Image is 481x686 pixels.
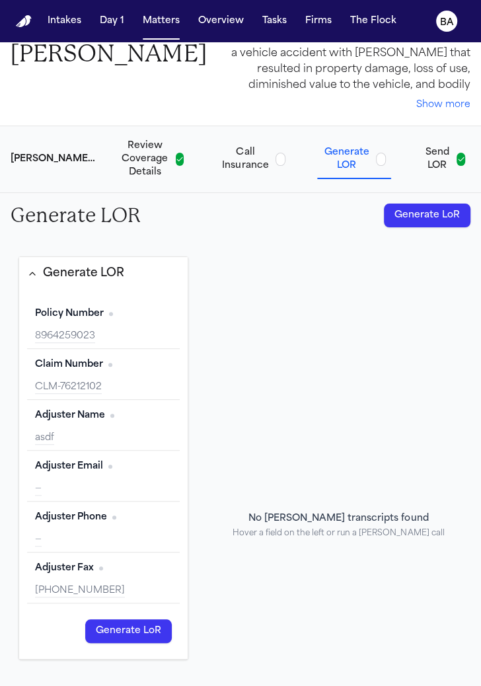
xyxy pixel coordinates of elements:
[233,528,444,539] div: Hover a field on the left or run a [PERSON_NAME] call
[16,15,32,28] a: Home
[35,460,103,473] span: Adjuster Email
[137,9,185,33] button: Matters
[384,204,470,227] button: Generate LoR
[35,358,103,371] span: Claim Number
[112,515,116,519] span: No citation
[11,39,207,69] h1: [PERSON_NAME]
[11,153,98,166] div: [PERSON_NAME] • 1P • AUTO
[300,9,337,33] button: Firms
[35,330,172,343] div: 8964259023
[257,9,292,33] button: Tasks
[27,298,180,349] div: Policy Number (required)
[35,584,172,597] div: [PHONE_NUMBER]
[322,146,371,172] span: Generate LOR
[416,98,470,112] button: Show more
[19,257,188,290] button: Generate LOR
[99,566,103,570] span: No citation
[35,562,94,575] span: Adjuster Fax
[215,141,291,178] button: Call Insurance
[43,265,124,282] div: Generate LOR
[85,619,172,643] button: Generate LoR
[35,307,104,321] span: Policy Number
[35,511,107,524] span: Adjuster Phone
[35,484,42,494] span: —
[110,414,114,418] span: No citation
[35,535,42,545] span: —
[345,9,402,33] button: The Flock
[35,381,172,394] div: CLM-76212102
[233,512,444,525] div: No [PERSON_NAME] transcripts found
[42,9,87,33] button: Intakes
[423,146,451,172] span: Send LOR
[27,349,180,400] div: Claim Number (required)
[108,465,112,469] span: No citation
[114,134,189,184] button: Review Coverage Details
[317,141,391,178] button: Generate LOR
[27,451,180,502] div: Adjuster Email (required)
[228,30,470,93] div: On [DATE], [PERSON_NAME] was involved in a vehicle accident with [PERSON_NAME] that resulted in p...
[35,432,172,445] div: asdf
[221,146,270,172] span: Call Insurance
[27,553,180,603] div: Adjuster Fax (required)
[16,15,32,28] img: Finch Logo
[27,400,180,451] div: Adjuster Name (required)
[27,502,180,553] div: Adjuster Phone (required)
[418,141,470,178] button: Send LOR
[108,363,112,367] span: No citation
[11,204,141,227] h2: Generate LOR
[109,312,113,316] span: No citation
[119,139,170,179] span: Review Coverage Details
[193,9,249,33] button: Overview
[94,9,129,33] button: Day 1
[35,409,105,422] span: Adjuster Name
